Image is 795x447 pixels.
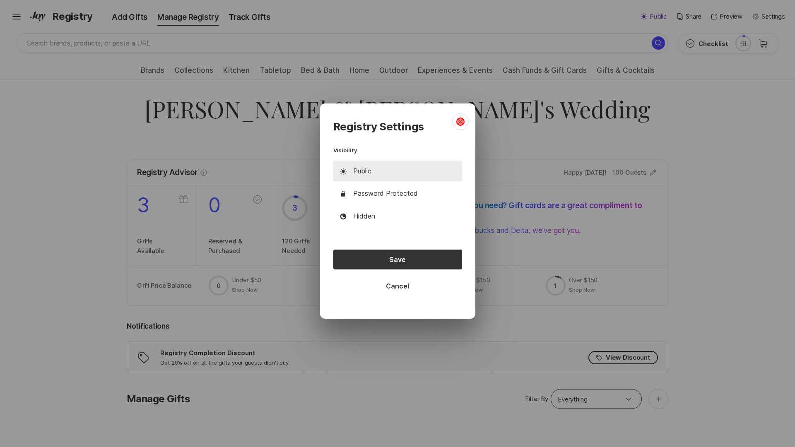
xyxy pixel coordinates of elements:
[333,250,462,269] button: Save
[452,113,469,130] button: close dialog
[333,206,462,227] button: hidden visibility
[333,161,462,182] button: public visibility
[333,147,462,154] label: Visibility
[333,120,462,133] h3: Registry Settings
[333,183,462,204] button: password protected visibility
[333,276,462,296] button: Cancel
